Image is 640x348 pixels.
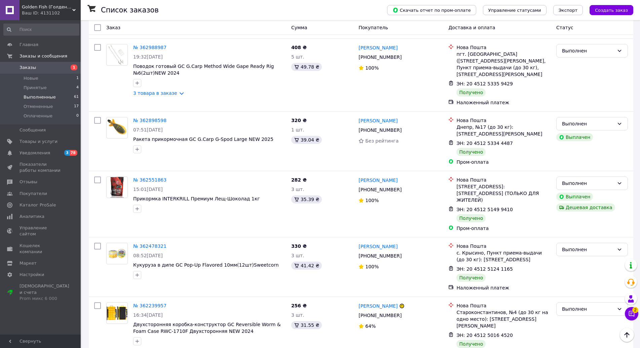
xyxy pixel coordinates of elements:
[456,177,551,183] div: Нова Пошта
[108,44,126,65] img: Фото товару
[24,94,56,100] span: Выполненные
[291,195,322,203] div: 35.39 ₴
[632,307,638,313] span: 2
[20,214,44,220] span: Аналитика
[291,303,307,308] span: 256 ₴
[133,312,163,318] span: 16:34[DATE]
[20,179,37,185] span: Отзывы
[562,246,614,253] div: Выполнен
[456,302,551,309] div: Нова Пошта
[456,309,551,329] div: Староконстантинов, №4 (до 30 кг на одно место): [STREET_ADDRESS][PERSON_NAME]
[483,5,547,15] button: Управление статусами
[101,6,159,14] h1: Список заказов
[291,25,307,30] span: Сумма
[133,243,166,249] a: № 362478321
[133,90,177,96] a: 3 товара в заказе
[291,312,304,318] span: 3 шт.
[357,311,403,320] div: [PHONE_NUMBER]
[392,7,471,13] span: Скачать отчет по пром-оплате
[556,133,593,141] div: Выплачен
[456,124,551,137] div: Днепр, №17 (до 30 кг): [STREET_ADDRESS][PERSON_NAME]
[70,150,77,156] span: 78
[620,328,634,342] button: Наверх
[553,5,583,15] button: Экспорт
[133,64,274,76] a: Поводок готовый GC G.Carp Method Wide Gape Ready Rig №6(2шт)NEW 2024
[20,260,37,266] span: Маркет
[456,214,486,222] div: Получено
[456,51,551,78] div: пгт. [GEOGRAPHIC_DATA] ([STREET_ADDRESS][PERSON_NAME], Пункт приема-выдачи (до 30 кг), [STREET_AD...
[3,24,79,36] input: Поиск
[291,321,322,329] div: 31.55 ₴
[20,243,62,255] span: Кошелек компании
[22,10,81,16] div: Ваш ID: 4131102
[20,42,38,48] span: Главная
[133,137,273,142] a: Ракета прикормочная GC G.Carp G-Spod Large NEW 2025
[106,117,128,139] a: Фото товару
[456,99,551,106] div: Наложенный платеж
[291,262,322,270] div: 41.42 ₴
[562,305,614,313] div: Выполнен
[76,75,79,81] span: 1
[20,296,69,302] div: Prom микс 6 000
[556,193,593,201] div: Выплачен
[359,117,398,124] a: [PERSON_NAME]
[359,44,398,51] a: [PERSON_NAME]
[133,45,166,50] a: № 362988987
[456,117,551,124] div: Нова Пошта
[133,187,163,192] span: 15:01[DATE]
[24,75,38,81] span: Новые
[106,302,128,324] a: Фото товару
[20,53,67,59] span: Заказы и сообщения
[291,127,304,132] span: 1 шт.
[20,65,36,71] span: Заказы
[365,138,399,144] span: Без рейтинга
[556,203,615,211] div: Дешевая доставка
[456,333,513,338] span: ЭН: 20 4512 5016 4520
[107,247,127,260] img: Фото товару
[291,54,304,60] span: 5 шт.
[456,81,513,86] span: ЭН: 20 4512 5335 9429
[365,323,376,329] span: 64%
[559,8,577,13] span: Экспорт
[133,127,163,132] span: 07:51[DATE]
[133,303,166,308] a: № 362239957
[107,306,127,320] img: Фото товару
[291,187,304,192] span: 3 шт.
[20,283,69,302] span: [DEMOGRAPHIC_DATA] и счета
[291,136,322,144] div: 39.04 ₴
[556,25,573,30] span: Статус
[448,25,495,30] span: Доставка и оплата
[20,272,44,278] span: Настройки
[110,177,124,198] img: Фото товару
[20,202,56,208] span: Каталог ProSale
[291,118,307,123] span: 320 ₴
[291,63,322,71] div: 49.78 ₴
[133,253,163,258] span: 08:52[DATE]
[107,117,127,138] img: Фото товару
[133,196,260,201] a: Прикормка INTERKRILL Премиум Лещ-Шоколад 1кг
[133,322,281,334] span: Двухсторонняя коробка-конструктор GC Reversible Worm & Foam Case RWC-1710F Двухсторонняя NEW 2024
[456,44,551,51] div: Нова Пошта
[456,207,513,212] span: ЭН: 20 4512 5149 9410
[133,177,166,183] a: № 362551863
[456,274,486,282] div: Получено
[291,243,307,249] span: 330 ₴
[20,225,62,237] span: Управление сайтом
[583,7,633,12] a: Создать заказ
[20,191,47,197] span: Покупатели
[456,159,551,165] div: Пром-оплата
[64,150,70,156] span: 3
[456,225,551,232] div: Пром-оплата
[24,85,47,91] span: Принятые
[133,54,163,60] span: 19:32[DATE]
[595,8,628,13] span: Создать заказ
[20,127,46,133] span: Сообщения
[625,307,638,320] button: Чат с покупателем2
[562,47,614,54] div: Выполнен
[365,65,379,71] span: 100%
[387,5,476,15] button: Скачать отчет по пром-оплате
[20,161,62,173] span: Показатели работы компании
